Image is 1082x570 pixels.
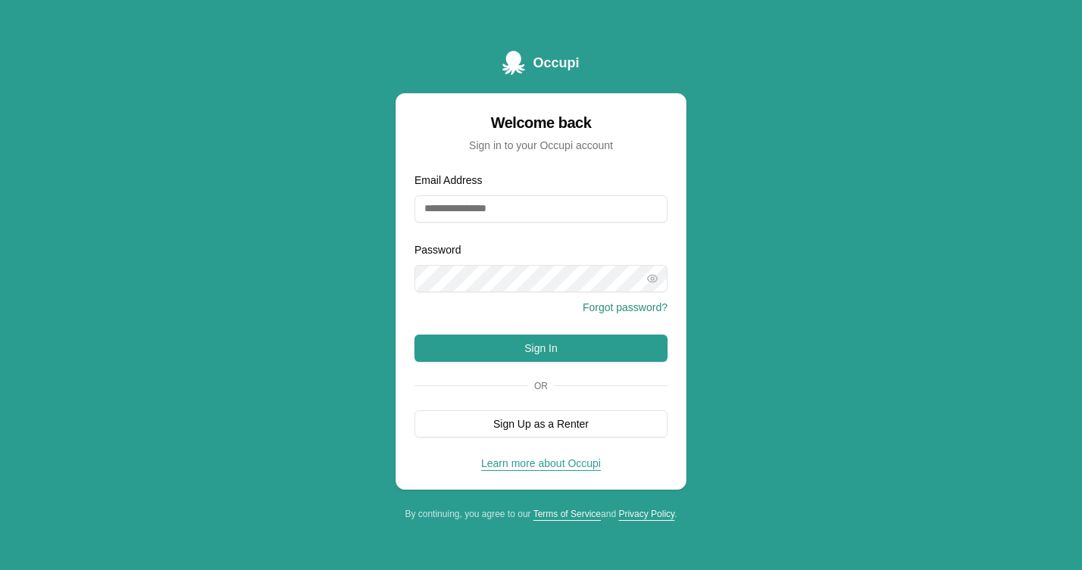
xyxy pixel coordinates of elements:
[414,335,668,362] button: Sign In
[414,174,482,186] label: Email Address
[533,509,601,519] a: Terms of Service
[414,138,668,153] div: Sign in to your Occupi account
[481,457,601,469] a: Learn more about Occupi
[414,244,461,256] label: Password
[618,509,674,519] a: Privacy Policy
[414,112,668,133] div: Welcome back
[396,508,686,520] div: By continuing, you agree to our and .
[414,410,668,438] button: Sign Up as a Renter
[528,380,554,392] span: Or
[533,52,579,73] span: Occupi
[502,51,579,75] a: Occupi
[583,300,668,315] button: Forgot password?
